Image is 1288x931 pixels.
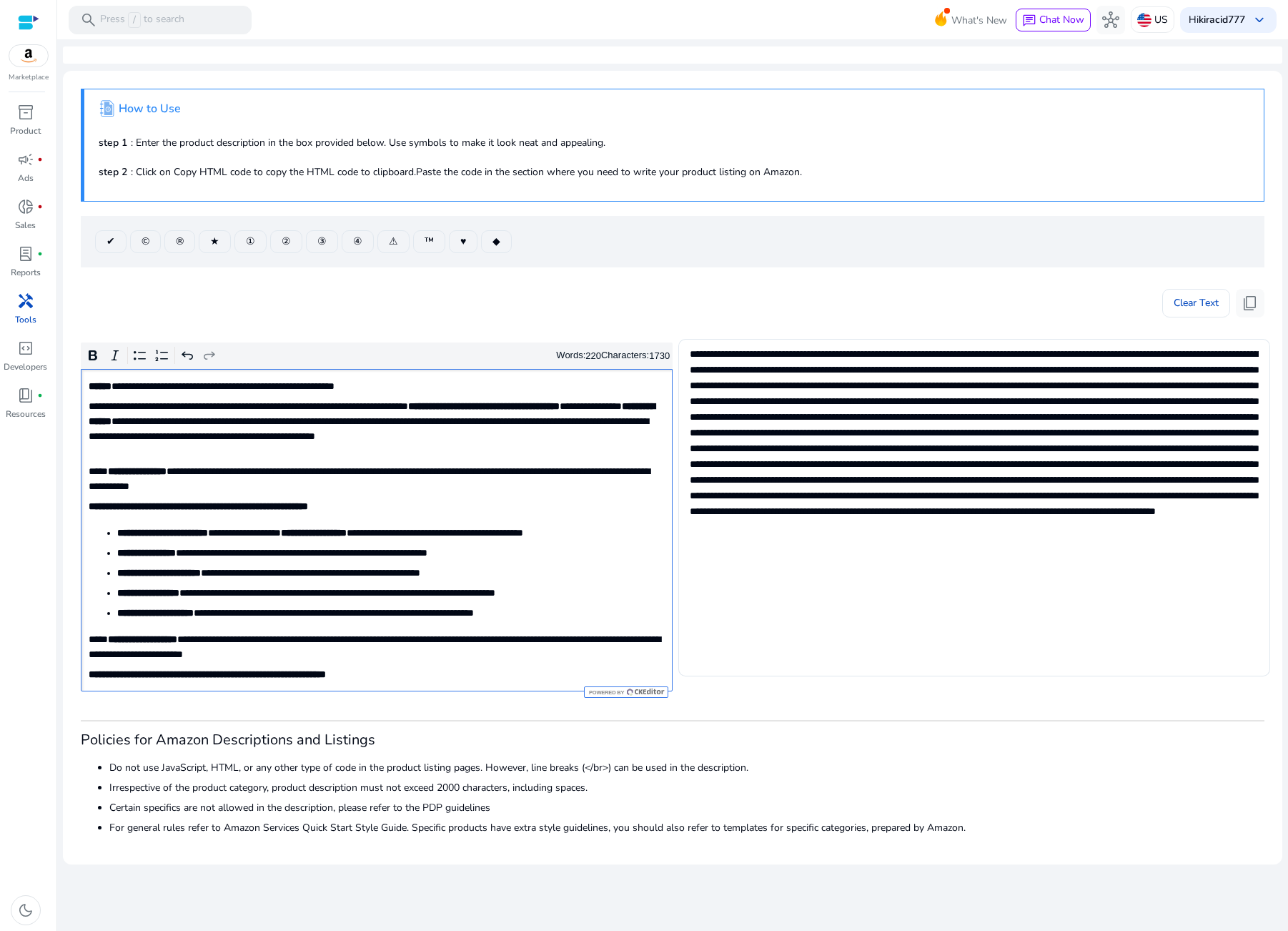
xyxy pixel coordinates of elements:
li: Do not use JavaScript, HTML, or any other type of code in the product listing pages. However, lin... [109,760,1264,775]
li: Irrespective of the product category, product description must not exceed 2000 characters, includ... [109,780,1264,795]
img: us.svg [1137,13,1151,27]
span: © [142,234,149,249]
li: For general rules refer to Amazon Services Quick Start Style Guide. Specific products have extra ... [109,820,1264,835]
p: Press to search [100,12,184,28]
div: Editor toolbar [81,343,673,370]
span: ◆ [492,234,500,249]
h3: Policies for Amazon Descriptions and Listings [81,731,1264,749]
span: Powered by [588,689,624,696]
button: ™ [413,230,445,253]
span: search [80,11,97,29]
span: book_4 [17,387,34,404]
span: Clear Text [1174,289,1219,317]
p: Tools [15,313,36,326]
span: fiber_manual_record [37,204,43,210]
div: Rich Text Editor. Editing area: main. Press Alt+0 for help. [81,369,673,691]
span: fiber_manual_record [37,157,43,162]
span: ⚠ [389,234,398,249]
button: ① [234,230,267,253]
img: amazon.svg [9,45,48,66]
b: step 2 [99,165,127,179]
b: kiracid777 [1199,13,1245,26]
b: step 1 [99,136,127,149]
span: / [128,12,141,28]
span: fiber_manual_record [37,251,43,257]
label: 220 [585,350,601,361]
span: fiber_manual_record [37,393,43,398]
button: ★ [199,230,231,253]
span: ★ [210,234,219,249]
span: donut_small [17,198,34,215]
button: ③ [306,230,338,253]
p: Ads [18,172,34,184]
li: Certain specifics are not allowed in the description, please refer to the PDP guidelines [109,800,1264,815]
span: lab_profile [17,245,34,262]
span: handyman [17,292,34,310]
span: content_copy [1242,295,1259,312]
div: Words: Characters: [556,347,670,365]
span: ™ [425,234,434,249]
button: content_copy [1236,289,1264,317]
h4: How to Use [119,102,181,116]
button: ✔ [95,230,127,253]
p: Sales [15,219,36,232]
span: hub [1102,11,1119,29]
p: : Enter the product description in the box provided below. Use symbols to make it look neat and a... [99,135,1249,150]
span: ® [176,234,184,249]
button: ◆ [481,230,512,253]
p: : Click on Copy HTML code to copy the HTML code to clipboard.Paste the code in the section where ... [99,164,1249,179]
span: ③ [317,234,327,249]
button: ♥ [449,230,477,253]
span: inventory_2 [17,104,34,121]
button: ④ [342,230,374,253]
span: keyboard_arrow_down [1251,11,1268,29]
span: Chat Now [1039,13,1084,26]
span: What's New [951,8,1007,33]
p: Product [10,124,41,137]
button: © [130,230,161,253]
span: dark_mode [17,902,34,919]
span: ♥ [460,234,466,249]
p: Developers [4,360,47,373]
span: chat [1022,14,1036,28]
button: hub [1096,6,1125,34]
p: US [1154,7,1168,32]
button: ⚠ [377,230,410,253]
button: ② [270,230,302,253]
span: code_blocks [17,340,34,357]
button: Clear Text [1162,289,1230,317]
span: ② [282,234,291,249]
span: ① [246,234,255,249]
label: 1730 [649,350,670,361]
button: chatChat Now [1016,9,1091,31]
p: Reports [11,266,41,279]
span: ④ [353,234,362,249]
span: ✔ [106,234,115,249]
p: Resources [6,408,46,420]
p: Hi [1189,15,1245,25]
button: ® [164,230,195,253]
span: campaign [17,151,34,168]
p: Marketplace [9,72,49,83]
